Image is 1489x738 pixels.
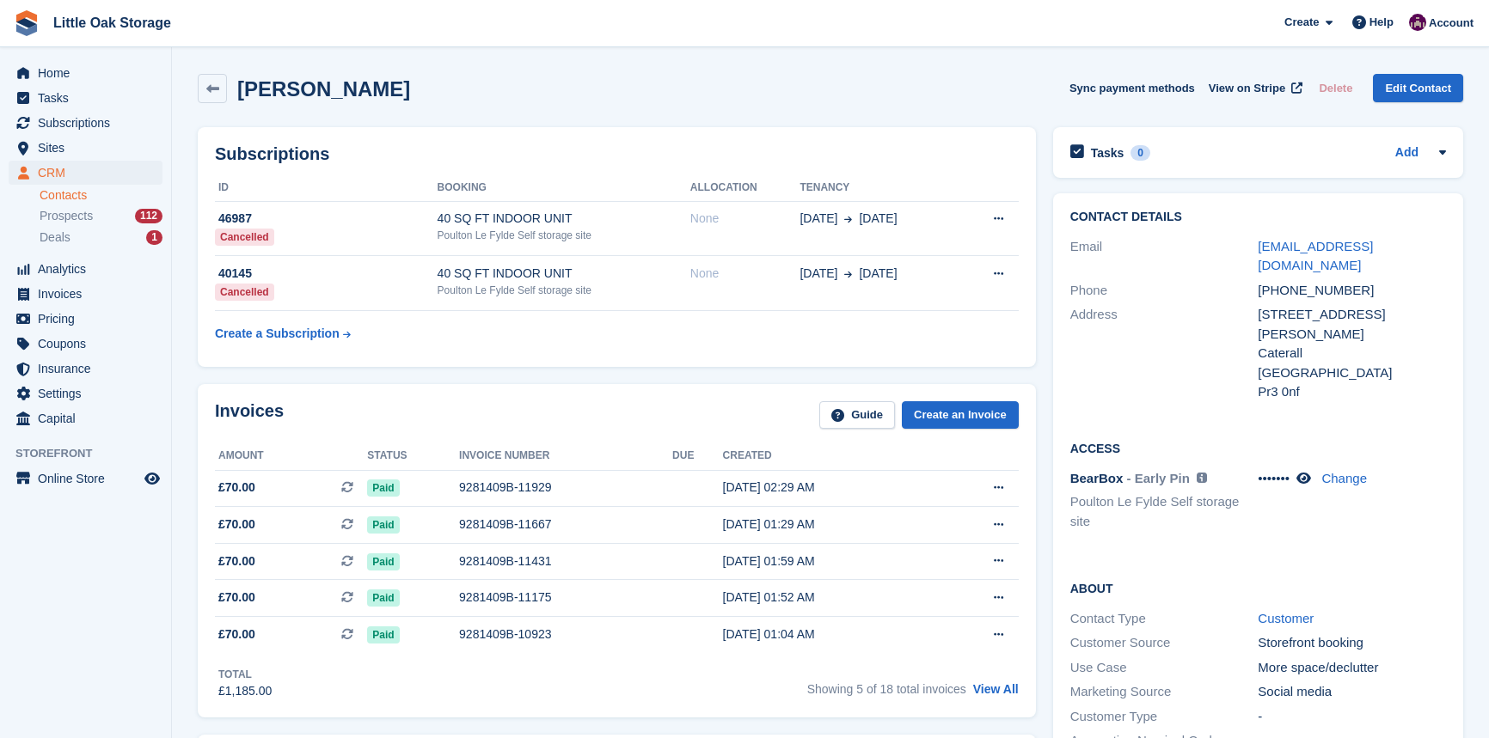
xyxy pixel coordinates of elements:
[215,210,438,228] div: 46987
[38,61,141,85] span: Home
[1258,281,1446,301] div: [PHONE_NUMBER]
[40,207,162,225] a: Prospects 112
[459,442,672,470] th: Invoice number
[1070,237,1259,276] div: Email
[15,445,171,462] span: Storefront
[1370,14,1394,31] span: Help
[1258,382,1446,402] div: Pr3 0nf
[38,332,141,356] span: Coupons
[438,210,690,228] div: 40 SQ FT INDOOR UNIT
[459,479,672,497] div: 9281409B-11929
[367,479,399,497] span: Paid
[1258,707,1446,727] div: -
[38,467,141,491] span: Online Store
[146,230,162,245] div: 1
[218,552,255,570] span: £70.00
[9,136,162,160] a: menu
[459,589,672,607] div: 9281409B-11175
[215,229,274,246] div: Cancelled
[1070,609,1259,629] div: Contact Type
[9,161,162,185] a: menu
[973,682,1019,696] a: View All
[9,467,162,491] a: menu
[38,86,141,110] span: Tasks
[38,257,141,281] span: Analytics
[38,282,141,306] span: Invoices
[367,589,399,607] span: Paid
[38,136,141,160] span: Sites
[1258,471,1290,485] span: •••••••
[1070,492,1259,531] li: Poulton Le Fylde Self storage site
[218,682,272,700] div: £1,185.00
[9,111,162,135] a: menu
[1197,473,1207,483] img: icon-info-grey-7440780725fd019a000dd9b08b2336e03edf1995a4989e88bcd33f0948082b44.svg
[438,228,690,243] div: Poulton Le Fylde Self storage site
[367,626,399,643] span: Paid
[800,265,837,283] span: [DATE]
[218,515,255,534] span: £70.00
[38,161,141,185] span: CRM
[1070,471,1124,485] span: BearBox
[218,625,255,643] span: £70.00
[690,265,800,283] div: None
[723,625,935,643] div: [DATE] 01:04 AM
[1070,210,1446,224] h2: Contact Details
[1070,707,1259,727] div: Customer Type
[9,86,162,110] a: menu
[1258,363,1446,383] div: [GEOGRAPHIC_DATA]
[1070,439,1446,456] h2: Access
[1258,239,1373,273] a: [EMAIL_ADDRESS][DOMAIN_NAME]
[1284,14,1319,31] span: Create
[690,210,800,228] div: None
[237,77,410,101] h2: [PERSON_NAME]
[438,283,690,298] div: Poulton Le Fylde Self storage site
[723,515,935,534] div: [DATE] 01:29 AM
[1258,305,1446,344] div: [STREET_ADDRESS][PERSON_NAME]
[218,589,255,607] span: £70.00
[1127,471,1190,485] span: - Early Pin
[9,332,162,356] a: menu
[800,210,837,228] span: [DATE]
[9,257,162,281] a: menu
[367,516,399,534] span: Paid
[215,144,1019,164] h2: Subscriptions
[800,174,959,202] th: Tenancy
[1070,682,1259,702] div: Marketing Source
[215,442,367,470] th: Amount
[723,552,935,570] div: [DATE] 01:59 AM
[38,406,141,430] span: Capital
[690,174,800,202] th: Allocation
[9,381,162,406] a: menu
[723,442,935,470] th: Created
[859,265,897,283] span: [DATE]
[1091,145,1124,161] h2: Tasks
[1070,305,1259,402] div: Address
[902,401,1019,430] a: Create an Invoice
[859,210,897,228] span: [DATE]
[1395,143,1419,163] a: Add
[14,10,40,36] img: stora-icon-8386f47178a22dfd0bd8f6a31ec36ba5ce8667c1dd55bd0f319d3a0aa187defe.svg
[438,174,690,202] th: Booking
[1202,74,1306,102] a: View on Stripe
[1258,344,1446,363] div: Caterall
[215,174,438,202] th: ID
[40,187,162,204] a: Contacts
[1373,74,1463,102] a: Edit Contact
[38,307,141,331] span: Pricing
[215,318,351,350] a: Create a Subscription
[38,381,141,406] span: Settings
[1258,633,1446,653] div: Storefront booking
[1070,281,1259,301] div: Phone
[9,406,162,430] a: menu
[807,682,966,696] span: Showing 5 of 18 total invoices
[459,552,672,570] div: 9281409B-11431
[40,208,93,224] span: Prospects
[367,553,399,570] span: Paid
[218,479,255,497] span: £70.00
[215,325,340,343] div: Create a Subscription
[723,479,935,497] div: [DATE] 02:29 AM
[1069,74,1195,102] button: Sync payment methods
[367,442,459,470] th: Status
[38,357,141,381] span: Insurance
[438,265,690,283] div: 40 SQ FT INDOOR UNIT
